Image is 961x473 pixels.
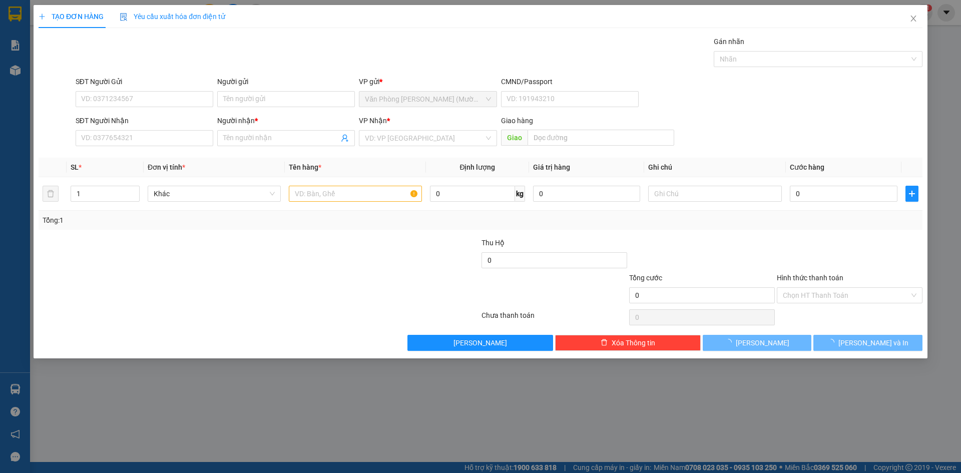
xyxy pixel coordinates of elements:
[13,65,57,112] b: [PERSON_NAME]
[217,115,355,126] div: Người nhận
[612,337,655,348] span: Xóa Thông tin
[714,38,744,46] label: Gán nhãn
[533,163,570,171] span: Giá trị hàng
[65,15,96,79] b: BIÊN NHẬN GỬI HÀNG
[43,186,59,202] button: delete
[289,163,321,171] span: Tên hàng
[645,158,786,177] th: Ghi chú
[528,130,674,146] input: Dọc đường
[341,134,349,142] span: user-add
[905,186,918,202] button: plus
[725,339,736,346] span: loading
[790,163,824,171] span: Cước hàng
[76,76,213,87] div: SĐT Người Gửi
[601,339,608,347] span: delete
[148,163,185,171] span: Đơn vị tính
[39,13,104,21] span: TẠO ĐƠN HÀNG
[703,335,811,351] button: [PERSON_NAME]
[501,76,639,87] div: CMND/Passport
[217,76,355,87] div: Người gửi
[629,274,662,282] span: Tổng cước
[482,239,505,247] span: Thu Hộ
[359,117,387,125] span: VP Nhận
[501,117,533,125] span: Giao hàng
[533,186,641,202] input: 0
[649,186,782,202] input: Ghi Chú
[408,335,554,351] button: [PERSON_NAME]
[154,186,275,201] span: Khác
[120,13,225,21] span: Yêu cầu xuất hóa đơn điện tử
[454,337,508,348] span: [PERSON_NAME]
[906,190,918,198] span: plus
[76,115,213,126] div: SĐT Người Nhận
[13,13,63,63] img: logo.jpg
[289,186,422,202] input: VD: Bàn, Ghế
[84,48,138,60] li: (c) 2017
[736,337,790,348] span: [PERSON_NAME]
[84,38,138,46] b: [DOMAIN_NAME]
[515,186,525,202] span: kg
[838,337,908,348] span: [PERSON_NAME] và In
[501,130,528,146] span: Giao
[899,5,927,33] button: Close
[480,310,628,327] div: Chưa thanh toán
[556,335,701,351] button: deleteXóa Thông tin
[359,76,497,87] div: VP gửi
[39,13,46,20] span: plus
[777,274,843,282] label: Hình thức thanh toán
[909,15,917,23] span: close
[43,215,371,226] div: Tổng: 1
[827,339,838,346] span: loading
[120,13,128,21] img: icon
[460,163,496,171] span: Định lượng
[71,163,79,171] span: SL
[365,92,491,107] span: Văn Phòng Trần Phú (Mường Thanh)
[814,335,922,351] button: [PERSON_NAME] và In
[109,13,133,37] img: logo.jpg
